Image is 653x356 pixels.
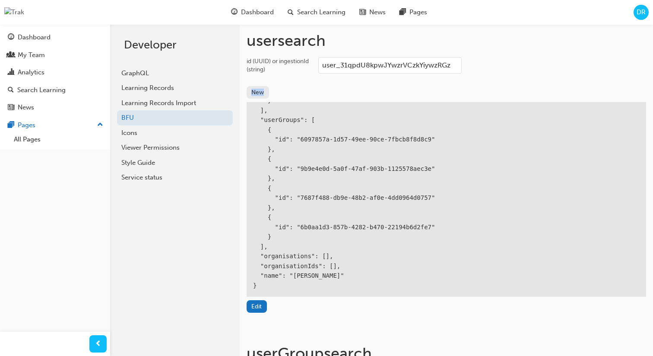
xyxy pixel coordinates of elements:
[117,125,233,141] a: Icons
[8,51,14,59] span: people-icon
[18,50,45,60] div: My Team
[637,7,646,17] span: DR
[17,85,66,95] div: Search Learning
[3,64,107,80] a: Analytics
[8,122,14,129] span: pages-icon
[121,128,228,138] div: Icons
[288,7,294,18] span: search-icon
[634,5,649,20] button: DR
[3,99,107,115] a: News
[117,96,233,111] a: Learning Records Import
[8,87,14,94] span: search-icon
[124,38,226,52] h2: Developer
[121,173,228,183] div: Service status
[297,7,346,17] span: Search Learning
[224,3,281,21] a: guage-iconDashboard
[117,155,233,170] a: Style Guide
[117,66,233,81] a: GraphQL
[352,3,393,21] a: news-iconNews
[3,117,107,133] button: Pages
[121,68,228,78] div: GraphQL
[10,133,107,146] a: All Pages
[97,119,103,131] span: up-icon
[3,82,107,98] a: Search Learning
[18,103,34,112] div: News
[281,3,352,21] a: search-iconSearch Learning
[3,29,107,45] a: Dashboard
[241,7,274,17] span: Dashboard
[18,67,44,77] div: Analytics
[8,69,14,77] span: chart-icon
[409,7,427,17] span: Pages
[247,57,311,74] div: id (UUID) or ingestionId (string)
[231,7,238,18] span: guage-icon
[4,7,24,17] img: Trak
[121,98,228,108] div: Learning Records Import
[8,34,14,42] span: guage-icon
[18,120,35,130] div: Pages
[95,339,101,350] span: prev-icon
[369,7,386,17] span: News
[8,104,14,112] span: news-icon
[247,86,269,99] button: New
[117,80,233,96] a: Learning Records
[359,7,366,18] span: news-icon
[3,47,107,63] a: My Team
[247,31,646,50] h1: user search
[117,170,233,185] a: Service status
[121,143,228,153] div: Viewer Permissions
[117,110,233,125] a: BFU
[393,3,434,21] a: pages-iconPages
[121,83,228,93] div: Learning Records
[3,28,107,117] button: DashboardMy TeamAnalyticsSearch LearningNews
[117,140,233,155] a: Viewer Permissions
[399,7,406,18] span: pages-icon
[121,158,228,168] div: Style Guide
[247,300,267,313] button: Edit
[318,57,462,74] input: id (UUID) or ingestionId (string)
[18,32,51,42] div: Dashboard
